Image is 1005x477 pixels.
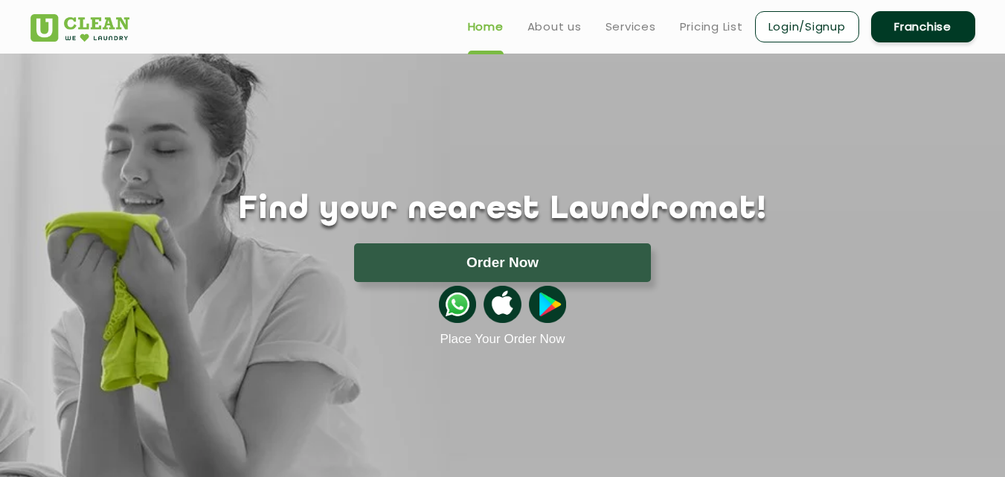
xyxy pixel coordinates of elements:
img: playstoreicon.png [529,286,566,323]
a: Pricing List [680,18,743,36]
a: Login/Signup [755,11,859,42]
img: UClean Laundry and Dry Cleaning [30,14,129,42]
a: Home [468,18,504,36]
a: Place Your Order Now [440,332,565,347]
a: Franchise [871,11,975,42]
a: Services [606,18,656,36]
img: whatsappicon.png [439,286,476,323]
button: Order Now [354,243,651,282]
h1: Find your nearest Laundromat! [19,191,986,228]
img: apple-icon.png [484,286,521,323]
a: About us [527,18,582,36]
